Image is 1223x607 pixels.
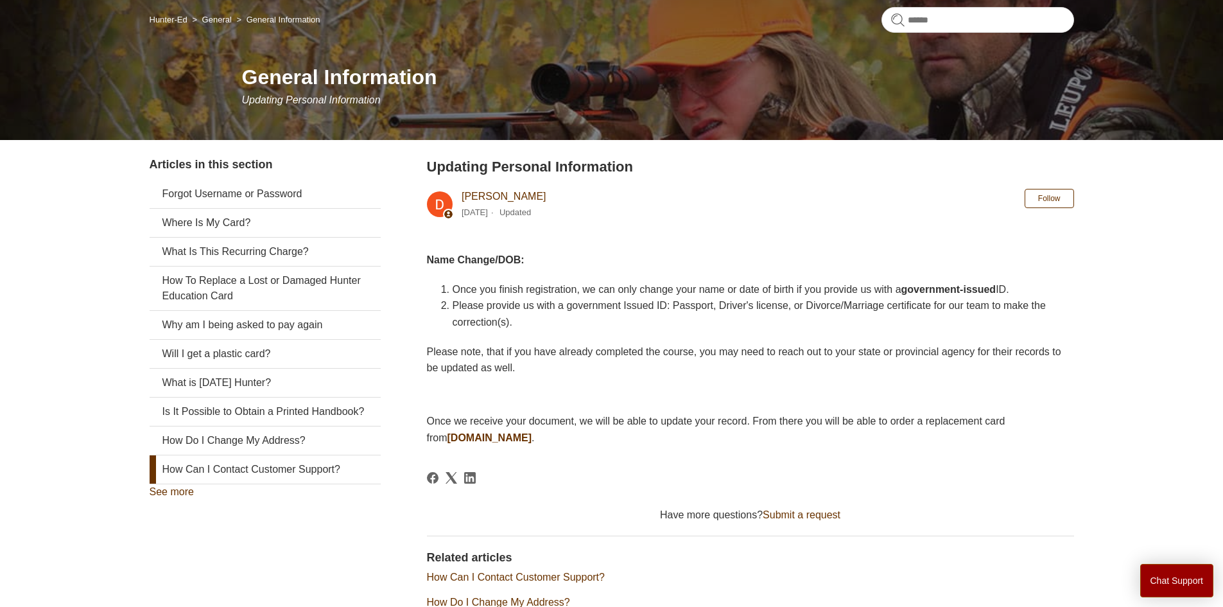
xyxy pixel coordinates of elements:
li: Updated [499,207,531,217]
a: Hunter-Ed [150,15,187,24]
svg: Share this page on LinkedIn [464,472,476,484]
a: Where Is My Card? [150,209,381,237]
a: Will I get a plastic card? [150,340,381,368]
strong: government-issued [901,284,996,295]
div: Have more questions? [427,507,1074,523]
svg: Share this page on X Corp [446,472,457,484]
input: Search [881,7,1074,33]
time: 03/04/2024, 11:02 [462,207,488,217]
a: What is [DATE] Hunter? [150,369,381,397]
h2: Related articles [427,549,1074,567]
strong: Name Change/DOB: [427,254,525,265]
span: Please provide us with a government Issued ID: Passport, Driver's license, or Divorce/Marriage ce... [453,300,1046,328]
svg: Share this page on Facebook [427,472,438,484]
li: General [189,15,234,24]
a: Why am I being asked to pay again [150,311,381,339]
button: Chat Support [1140,564,1214,597]
span: Once we receive your document, we will be able to update your record. From there you will be able... [427,416,1005,443]
a: What Is This Recurring Charge? [150,238,381,266]
a: Facebook [427,472,438,484]
a: How Do I Change My Address? [150,427,381,455]
a: General [202,15,232,24]
a: General Information [247,15,320,24]
span: Please note, that if you have already completed the course, you may need to reach out to your sta... [427,346,1061,374]
button: Follow Article [1025,189,1074,208]
a: See more [150,486,194,497]
a: LinkedIn [464,472,476,484]
span: Updating Personal Information [242,94,381,105]
a: Is It Possible to Obtain a Printed Handbook? [150,398,381,426]
span: . [532,432,534,443]
h1: General Information [242,62,1074,92]
a: Submit a request [763,509,840,520]
a: Forgot Username or Password [150,180,381,208]
a: [DOMAIN_NAME] [447,432,532,443]
a: [PERSON_NAME] [462,191,546,202]
li: Hunter-Ed [150,15,190,24]
a: How Can I Contact Customer Support? [427,572,605,583]
a: How Can I Contact Customer Support? [150,455,381,484]
a: X Corp [446,472,457,484]
a: How To Replace a Lost or Damaged Hunter Education Card [150,267,381,310]
span: Once you finish registration, we can only change your name or date of birth if you provide us wit... [453,284,1009,295]
h2: Updating Personal Information [427,156,1074,177]
span: Articles in this section [150,158,273,171]
li: General Information [234,15,320,24]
